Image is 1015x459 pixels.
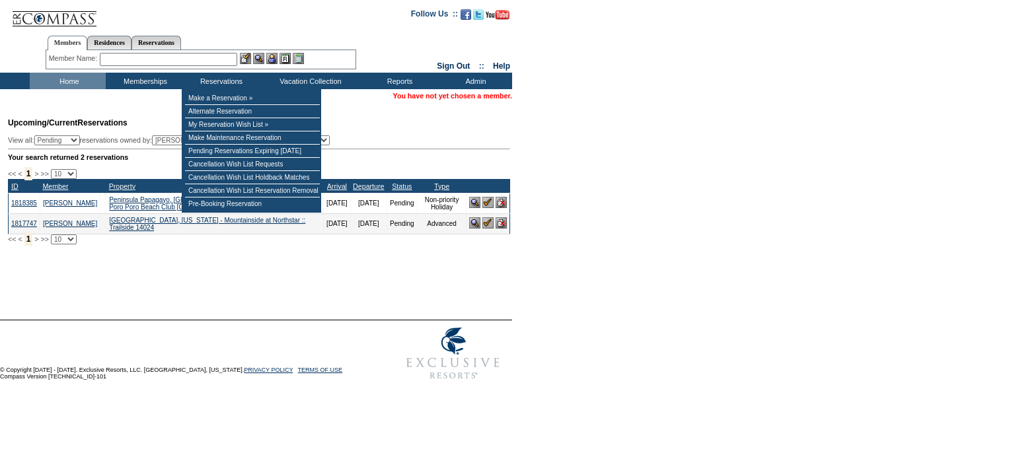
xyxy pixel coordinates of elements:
[30,73,106,89] td: Home
[280,53,291,64] img: Reservations
[436,73,512,89] td: Admin
[350,193,387,213] td: [DATE]
[8,170,16,178] span: <<
[496,197,507,208] img: Cancel Reservation
[482,197,494,208] img: Confirm Reservation
[185,145,320,158] td: Pending Reservations Expiring [DATE]
[486,10,509,20] img: Subscribe to our YouTube Channel
[392,182,412,190] a: Status
[482,217,494,229] img: Confirm Reservation
[48,36,88,50] a: Members
[240,53,251,64] img: b_edit.gif
[258,73,360,89] td: Vacation Collection
[479,61,484,71] span: ::
[182,73,258,89] td: Reservations
[132,36,181,50] a: Reservations
[42,182,68,190] a: Member
[353,182,384,190] a: Departure
[394,320,512,386] img: Exclusive Resorts
[11,220,37,227] a: 1817747
[327,182,347,190] a: Arrival
[34,235,38,243] span: >
[417,213,467,234] td: Advanced
[24,167,33,180] span: 1
[40,235,48,243] span: >>
[109,182,135,190] a: Property
[24,232,33,246] span: 1
[18,235,22,243] span: <
[496,217,507,229] img: Cancel Reservation
[360,73,436,89] td: Reports
[437,61,470,71] a: Sign Out
[185,171,320,184] td: Cancellation Wish List Holdback Matches
[34,170,38,178] span: >
[324,213,350,234] td: [DATE]
[109,217,305,231] a: [GEOGRAPHIC_DATA], [US_STATE] - Mountainside at Northstar :: Trailside 14024
[298,367,343,373] a: TERMS OF USE
[434,182,449,190] a: Type
[40,170,48,178] span: >>
[43,220,97,227] a: [PERSON_NAME]
[461,9,471,20] img: Become our fan on Facebook
[11,199,37,207] a: 1818385
[8,118,77,127] span: Upcoming/Current
[411,8,458,24] td: Follow Us ::
[350,213,387,234] td: [DATE]
[8,235,16,243] span: <<
[185,184,320,197] td: Cancellation Wish List Reservation Removal
[244,367,293,373] a: PRIVACY POLICY
[461,13,471,21] a: Become our fan on Facebook
[8,135,336,145] div: View all: reservations owned by:
[469,197,480,208] img: View Reservation
[8,153,510,161] div: Your search returned 2 reservations
[387,193,417,213] td: Pending
[324,193,350,213] td: [DATE]
[185,158,320,171] td: Cancellation Wish List Requests
[8,118,128,127] span: Reservations
[417,193,467,213] td: Non-priority Holiday
[393,92,512,100] span: You have not yet chosen a member.
[293,53,304,64] img: b_calculator.gif
[43,199,97,207] a: [PERSON_NAME]
[473,13,484,21] a: Follow us on Twitter
[185,197,320,210] td: Pre-Booking Reservation
[185,131,320,145] td: Make Maintenance Reservation
[486,13,509,21] a: Subscribe to our YouTube Channel
[266,53,278,64] img: Impersonate
[493,61,510,71] a: Help
[18,170,22,178] span: <
[387,213,417,234] td: Pending
[106,73,182,89] td: Memberships
[185,118,320,131] td: My Reservation Wish List »
[87,36,132,50] a: Residences
[473,9,484,20] img: Follow us on Twitter
[11,182,19,190] a: ID
[253,53,264,64] img: View
[109,196,319,211] a: Peninsula Papagayo, [GEOGRAPHIC_DATA] - Poro Poro Beach Club :: Poro Poro Beach Club [GEOGRAPHIC_...
[185,105,320,118] td: Alternate Reservation
[49,53,100,64] div: Member Name:
[469,217,480,229] img: View Reservation
[185,92,320,105] td: Make a Reservation »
